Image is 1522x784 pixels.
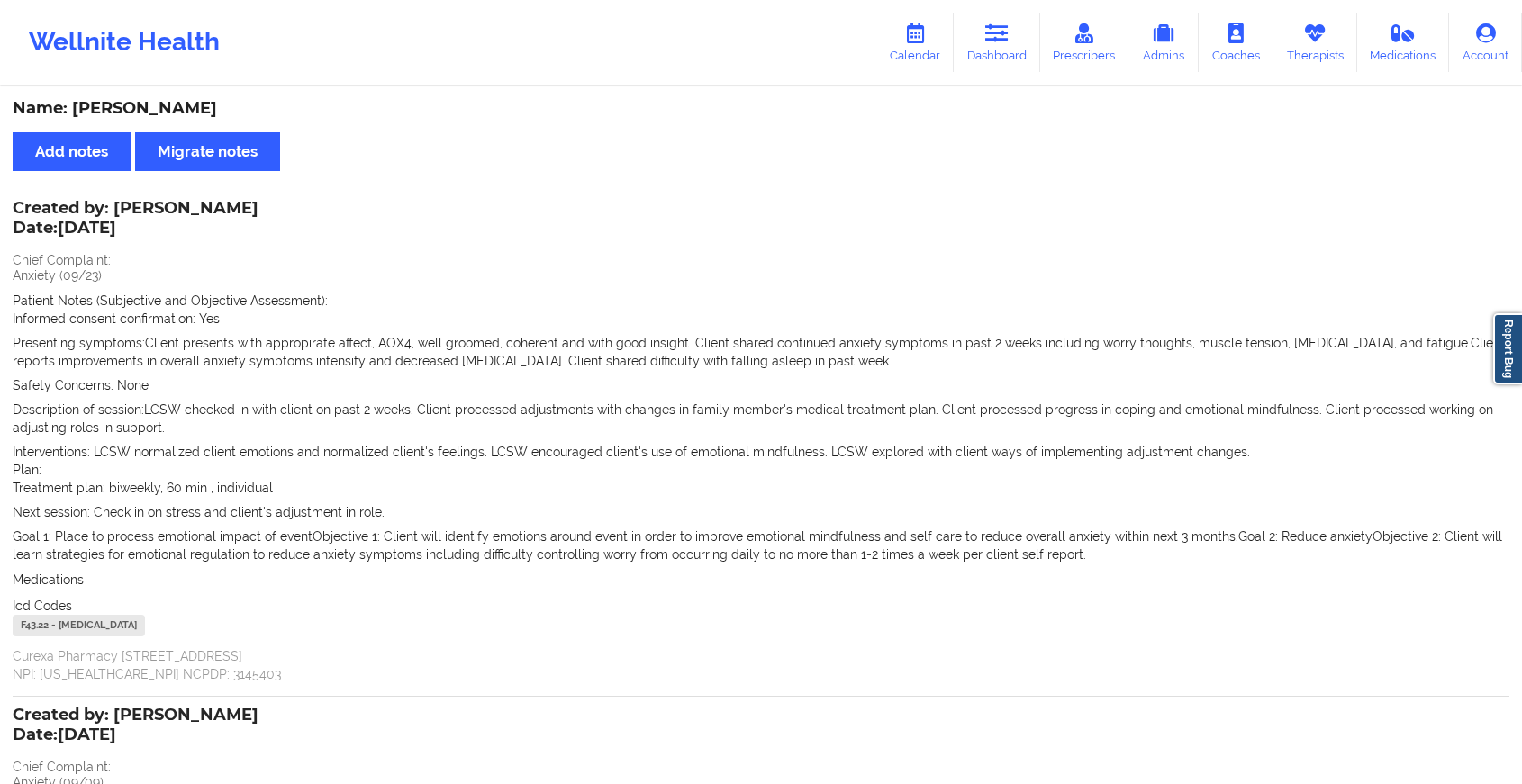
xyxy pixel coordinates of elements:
span: Icd Codes [13,599,72,613]
span: Patient Notes (Subjective and Objective Assessment): [13,293,328,308]
a: Dashboard [954,13,1040,72]
p: Treatment plan: biweekly, 60 min , individual [13,479,1509,497]
p: Goal 1: Place to process emotional impact of eventObjective 1: Client will identify emotions arou... [13,527,1509,563]
a: Report Bug [1493,313,1522,384]
p: Anxiety (09/23) [13,266,1509,284]
p: Description of session:LCSW checked in with client on past 2 weeks. Client processed adjustments ... [13,401,1509,437]
a: Admins [1128,13,1199,72]
span: Medications [13,572,84,587]
p: Next session: Check in on stress and client's adjustment in role. [13,503,1509,521]
span: Chief Complaint: [13,253,111,267]
span: Plan: [13,463,41,477]
a: Therapists [1273,13,1357,72]
span: Chief Complaint: [13,760,111,774]
p: Safety Concerns: None [13,376,1509,394]
p: Interventions: LCSW normalized client emotions and normalized client's feelings. LCSW encouraged ... [13,443,1509,461]
button: Add notes [13,132,131,171]
a: Calendar [876,13,954,72]
div: Created by: [PERSON_NAME] [13,706,258,747]
a: Prescribers [1040,13,1129,72]
button: Migrate notes [135,132,280,171]
p: Date: [DATE] [13,724,258,747]
p: Date: [DATE] [13,217,258,240]
div: Created by: [PERSON_NAME] [13,199,258,240]
a: Medications [1357,13,1450,72]
div: Name: [PERSON_NAME] [13,98,1509,119]
a: Coaches [1199,13,1273,72]
div: F43.22 - [MEDICAL_DATA] [13,615,145,636]
p: Presenting symptoms:Client presents with appropirate affect, AOX4, well groomed, coherent and wit... [13,334,1509,370]
p: Informed consent confirmation: Yes [13,310,1509,328]
a: Account [1449,13,1522,72]
p: Curexa Pharmacy [STREET_ADDRESS] NPI: [US_HEALTHCARE_NPI] NCPDP: 3145403 [13,647,1509,683]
